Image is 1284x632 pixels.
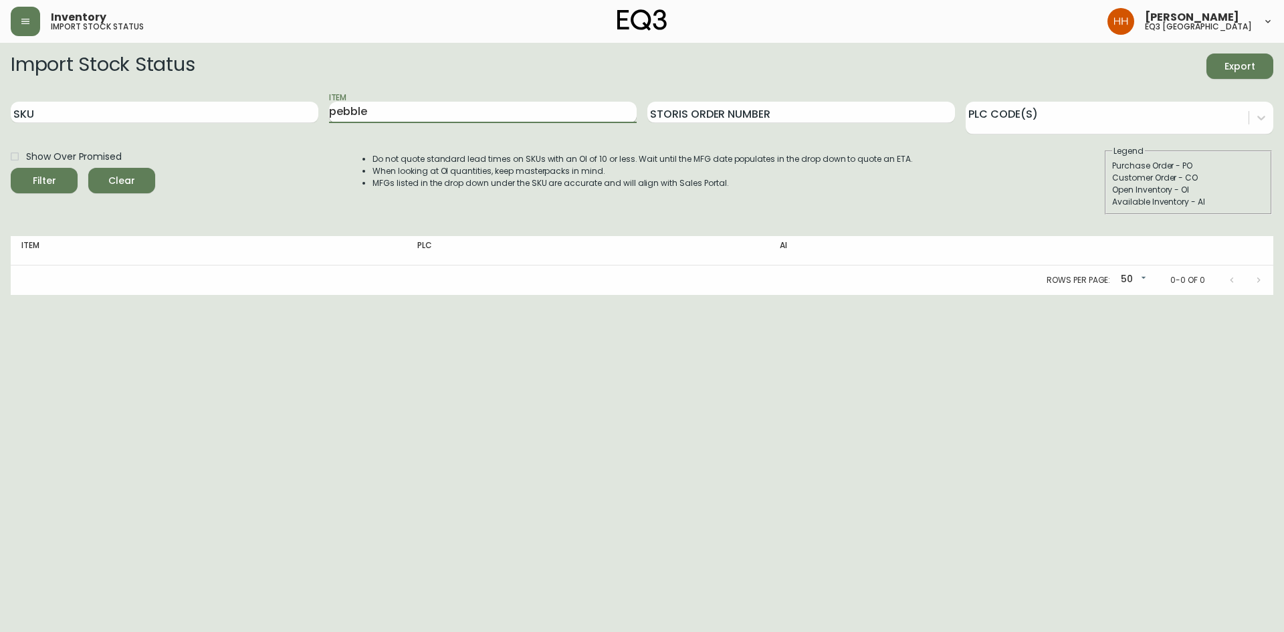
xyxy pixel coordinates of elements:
span: Export [1217,58,1263,75]
img: 6b766095664b4c6b511bd6e414aa3971 [1107,8,1134,35]
h5: eq3 [GEOGRAPHIC_DATA] [1145,23,1252,31]
span: [PERSON_NAME] [1145,12,1239,23]
div: 50 [1115,269,1149,291]
li: Do not quote standard lead times on SKUs with an OI of 10 or less. Wait until the MFG date popula... [372,153,913,165]
span: Show Over Promised [26,150,122,164]
span: Clear [99,173,144,189]
th: AI [769,236,1058,266]
th: PLC [407,236,769,266]
div: Filter [33,173,56,189]
img: logo [617,9,667,31]
div: Customer Order - CO [1112,172,1265,184]
li: When looking at OI quantities, keep masterpacks in mind. [372,165,913,177]
h5: import stock status [51,23,144,31]
legend: Legend [1112,145,1145,157]
th: Item [11,236,407,266]
div: Available Inventory - AI [1112,196,1265,208]
button: Clear [88,168,155,193]
p: 0-0 of 0 [1170,274,1205,286]
button: Export [1206,54,1273,79]
span: Inventory [51,12,106,23]
h2: Import Stock Status [11,54,195,79]
p: Rows per page: [1047,274,1110,286]
div: Open Inventory - OI [1112,184,1265,196]
div: Purchase Order - PO [1112,160,1265,172]
button: Filter [11,168,78,193]
li: MFGs listed in the drop down under the SKU are accurate and will align with Sales Portal. [372,177,913,189]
